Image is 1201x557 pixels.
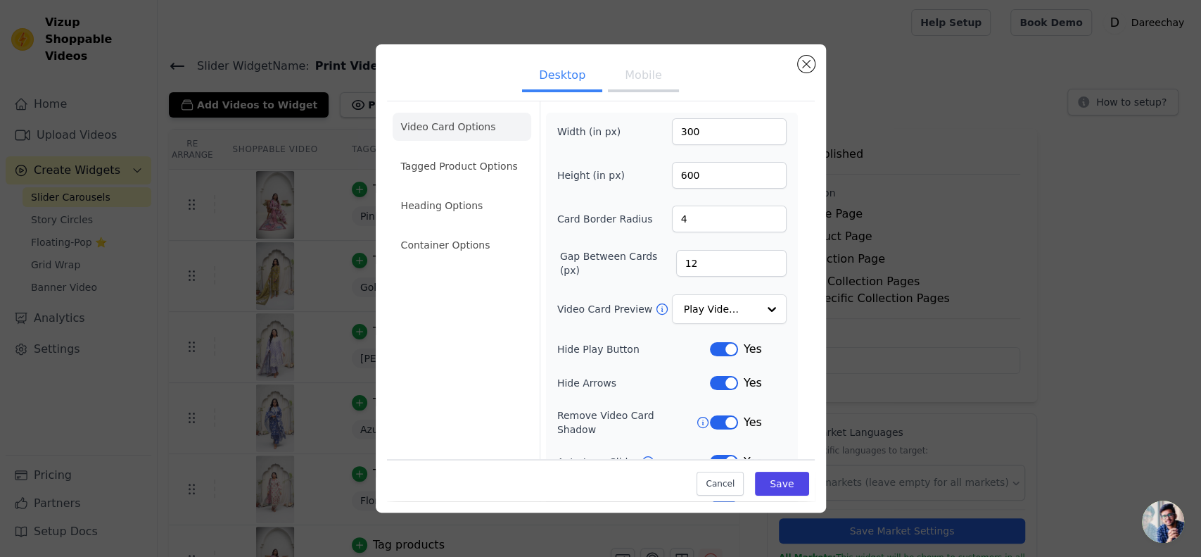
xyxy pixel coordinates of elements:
[557,455,641,469] label: Auto Loop Slider
[393,231,531,259] li: Container Options
[798,56,815,73] button: Close modal
[522,61,602,92] button: Desktop
[755,472,808,496] button: Save
[557,376,710,390] label: Hide Arrows
[393,113,531,141] li: Video Card Options
[393,152,531,180] li: Tagged Product Options
[1142,501,1184,543] div: Open chat
[560,249,676,277] label: Gap Between Cards (px)
[744,341,762,358] span: Yes
[557,212,653,226] label: Card Border Radius
[557,302,655,316] label: Video Card Preview
[557,125,634,139] label: Width (in px)
[557,342,710,356] label: Hide Play Button
[697,472,744,496] button: Cancel
[744,414,762,431] span: Yes
[557,168,634,182] label: Height (in px)
[744,375,762,392] span: Yes
[393,192,531,220] li: Heading Options
[744,453,762,470] span: Yes
[608,61,678,92] button: Mobile
[557,408,696,437] label: Remove Video Card Shadow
